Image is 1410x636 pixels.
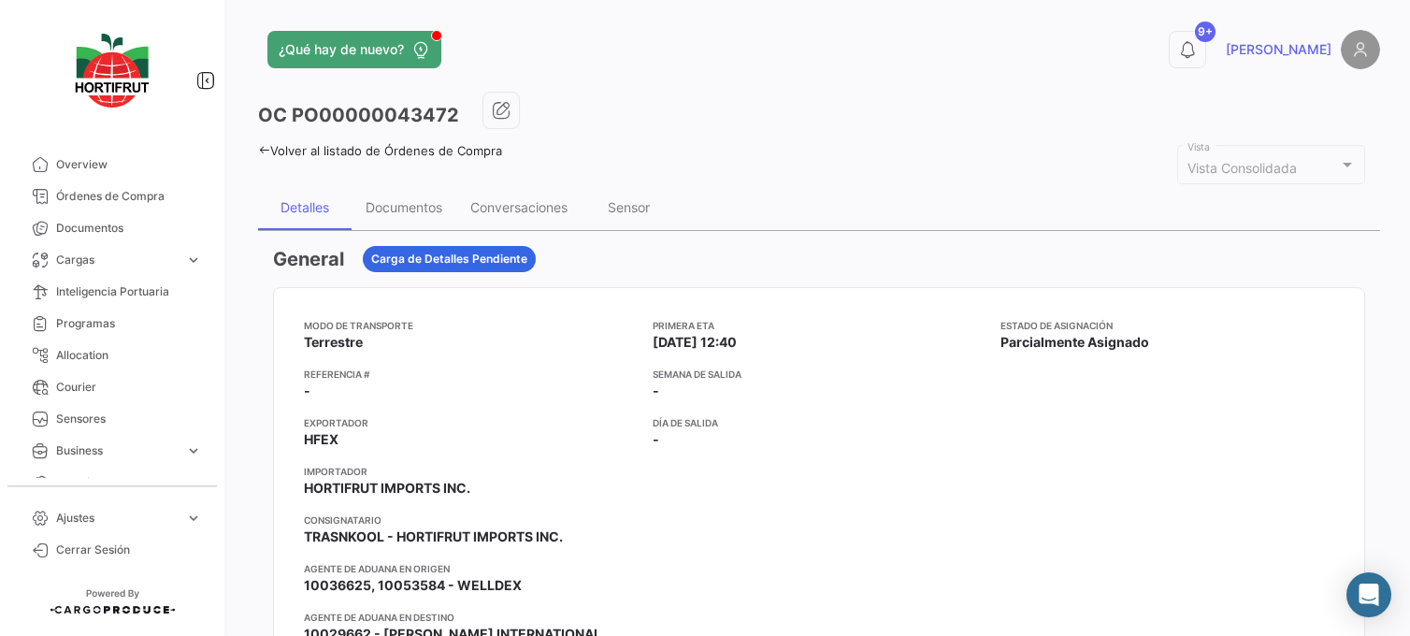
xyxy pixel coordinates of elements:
span: expand_more [185,474,202,491]
app-card-info-title: Consignatario [304,513,638,528]
mat-select-trigger: Vista Consolidada [1187,160,1297,176]
button: ¿Qué hay de nuevo? [267,31,441,68]
span: Órdenes de Compra [56,188,202,205]
app-card-info-title: Agente de Aduana en Destino [304,610,638,625]
a: Volver al listado de Órdenes de Compra [258,143,502,158]
a: Overview [15,149,209,181]
span: Allocation [56,347,202,364]
img: placeholder-user.png [1341,30,1380,69]
span: TRASNKOOL - HORTIFRUT IMPORTS INC. [304,528,563,546]
app-card-info-title: Estado de Asignación [1000,318,1334,333]
app-card-info-title: Semana de Salida [653,367,986,382]
div: Abrir Intercom Messenger [1346,572,1391,617]
span: expand_more [185,510,202,527]
span: [DATE] 12:40 [653,333,737,352]
span: Courier [56,379,202,396]
a: Inteligencia Portuaria [15,276,209,308]
div: Conversaciones [470,199,568,215]
span: 10036625, 10053584 - WELLDEX [304,576,522,595]
span: Cargas [56,252,178,268]
a: Sensores [15,403,209,435]
span: Cerrar Sesión [56,542,202,558]
a: Allocation [15,340,209,371]
div: Documentos [366,199,442,215]
a: Órdenes de Compra [15,181,209,212]
a: Documentos [15,212,209,244]
span: Carga de Detalles Pendiente [371,251,527,267]
span: Terrestre [304,333,363,352]
span: Overview [56,156,202,173]
span: Documentos [56,220,202,237]
app-card-info-title: Modo de Transporte [304,318,638,333]
span: Ajustes [56,510,178,527]
span: Business [56,442,178,459]
span: - [653,382,659,400]
span: Programas [56,315,202,332]
span: HFEX [304,430,338,449]
span: - [304,382,310,400]
span: [PERSON_NAME] [1226,40,1331,59]
app-card-info-title: Exportador [304,415,638,430]
h3: OC PO00000043472 [258,102,459,128]
app-card-info-title: Referencia # [304,367,638,382]
span: Estadísticas [56,474,178,491]
a: Courier [15,371,209,403]
div: Detalles [281,199,329,215]
app-card-info-title: Día de Salida [653,415,986,430]
span: expand_more [185,442,202,459]
span: ¿Qué hay de nuevo? [279,40,404,59]
div: Sensor [608,199,650,215]
app-card-info-title: Primera ETA [653,318,986,333]
span: Parcialmente Asignado [1000,333,1149,352]
app-card-info-title: Agente de Aduana en Origen [304,561,638,576]
span: HORTIFRUT IMPORTS INC. [304,479,470,498]
a: Programas [15,308,209,340]
span: Inteligencia Portuaria [56,283,202,300]
span: Sensores [56,411,202,427]
span: - [653,430,659,449]
app-card-info-title: Importador [304,464,638,479]
img: logo-hortifrut.svg [65,22,159,119]
h3: General [273,246,344,272]
span: expand_more [185,252,202,268]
